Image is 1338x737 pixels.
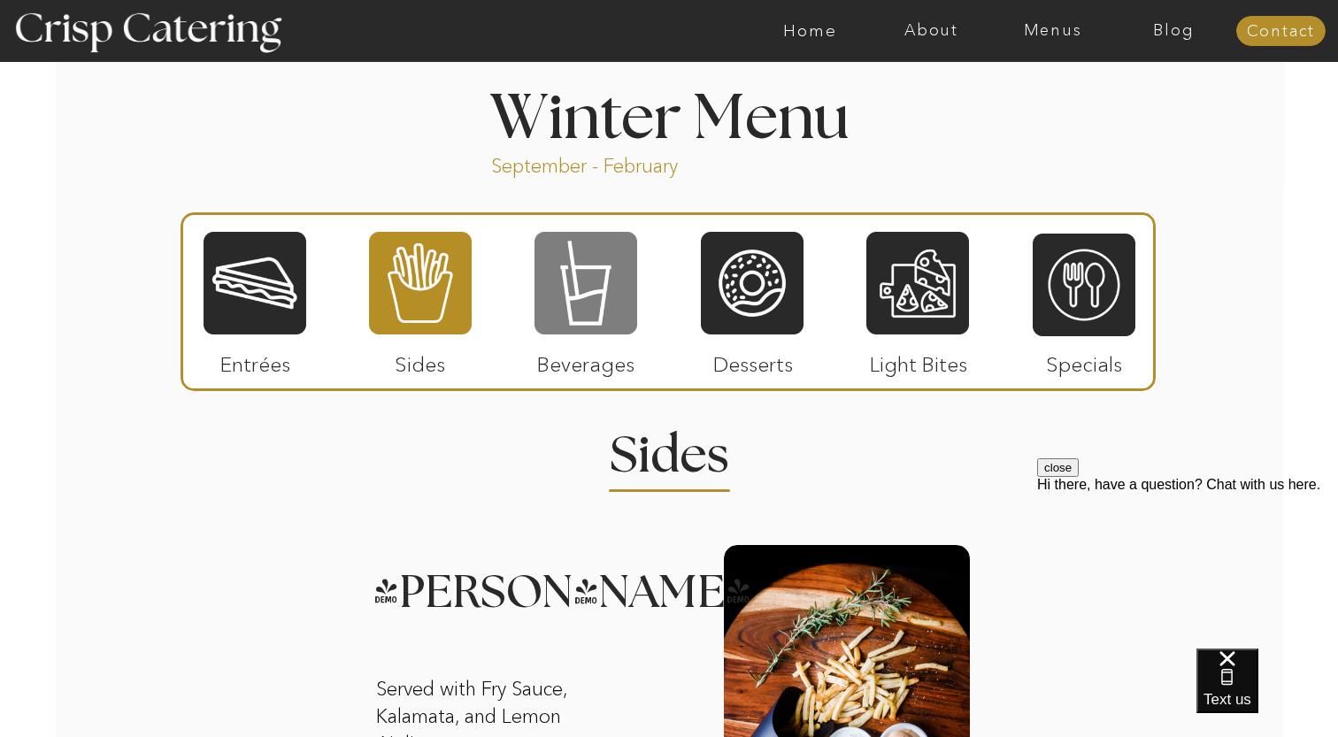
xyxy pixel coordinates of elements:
[491,153,734,173] p: September - February
[196,334,314,386] p: Entrées
[871,22,992,40] a: About
[694,334,811,386] p: Desserts
[1196,649,1338,737] iframe: podium webchat widget bubble
[361,334,479,386] p: Sides
[859,334,977,386] p: Light Bites
[1236,23,1326,41] a: Contact
[582,431,756,465] h2: Sides
[1037,458,1338,671] iframe: podium webchat widget prompt
[527,334,644,386] p: Beverages
[992,22,1113,40] a: Menus
[1025,334,1142,386] p: Specials
[373,570,698,592] h3: [PERSON_NAME]
[750,22,871,40] a: Home
[1113,22,1234,40] a: Blog
[423,88,915,141] h1: Winter Menu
